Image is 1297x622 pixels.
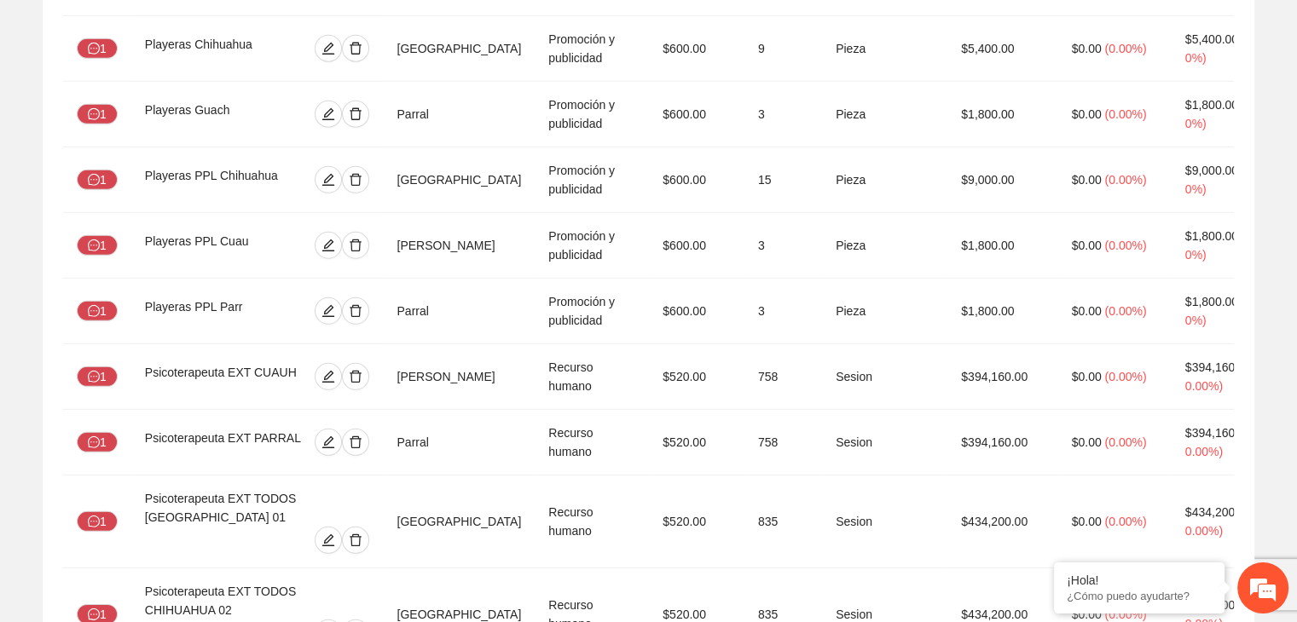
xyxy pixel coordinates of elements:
div: Playeras Guach [145,101,273,128]
span: edit [316,533,341,547]
td: 3 [744,213,822,279]
button: message1 [77,235,118,256]
button: edit [315,297,342,325]
span: $0.00 [1072,435,1102,449]
span: delete [343,304,368,318]
span: edit [316,107,341,121]
button: edit [315,35,342,62]
td: $9,000.00 [947,147,1057,213]
span: delete [343,107,368,121]
span: edit [316,370,341,383]
button: edit [315,527,342,554]
button: message1 [77,301,118,321]
div: Playeras PPL Chihuahua [145,166,297,193]
span: $0.00 [1072,107,1102,121]
td: 9 [744,16,822,82]
span: message [88,174,100,187]
span: message [88,436,100,450]
td: Promoción y publicidad [535,147,649,213]
div: Psicoterapeuta EXT TODOS CHIHUAHUA 02 [145,582,370,619]
button: delete [342,429,369,456]
span: edit [316,435,341,449]
span: message [88,43,100,56]
span: message [88,515,100,529]
td: Parral [383,279,535,344]
button: edit [315,232,342,259]
p: ¿Cómo puedo ayudarte? [1067,590,1212,602]
button: delete [342,363,369,390]
td: $600.00 [649,16,744,82]
td: $394,160.00 [947,344,1057,410]
span: $0.00 [1072,239,1102,252]
td: $5,400.00 [947,16,1057,82]
td: $600.00 [649,82,744,147]
div: Playeras PPL Parr [145,297,279,325]
span: $9,000.00 [1185,164,1238,177]
span: message [88,371,100,384]
div: Playeras Chihuahua [145,35,284,62]
td: [GEOGRAPHIC_DATA] [383,147,535,213]
td: Sesion [822,344,947,410]
span: delete [343,239,368,252]
button: delete [342,297,369,325]
span: ( 0.00% ) [1104,515,1146,528]
td: [PERSON_NAME] [383,213,535,279]
button: edit [315,363,342,390]
button: message1 [77,366,118,387]
span: edit [316,239,341,252]
td: [GEOGRAPHIC_DATA] [383,475,535,568]
button: delete [342,232,369,259]
div: Psicoterapeuta EXT CUAUH [145,363,306,390]
span: message [88,305,100,319]
button: delete [342,101,369,128]
span: delete [343,173,368,187]
span: ( 0.00% ) [1104,42,1146,55]
td: [GEOGRAPHIC_DATA] [383,16,535,82]
div: Playeras PPL Cuau [145,232,282,259]
span: ( 0.00% ) [1104,239,1146,252]
td: Sesion [822,475,947,568]
span: Estamos en línea. [99,210,235,382]
button: message1 [77,432,118,452]
td: 3 [744,279,822,344]
td: $520.00 [649,475,744,568]
td: $600.00 [649,147,744,213]
td: $520.00 [649,344,744,410]
td: 835 [744,475,822,568]
span: $394,160.00 [1185,360,1252,374]
td: [PERSON_NAME] [383,344,535,410]
td: $600.00 [649,213,744,279]
span: edit [316,173,341,187]
button: message1 [77,511,118,532]
span: $1,800.00 [1185,295,1238,308]
td: Pieza [822,16,947,82]
span: message [88,108,100,122]
span: $1,800.00 [1185,229,1238,243]
span: ( 0.00% ) [1104,107,1146,121]
span: delete [343,370,368,383]
button: delete [342,35,369,62]
td: $394,160.00 [947,410,1057,475]
td: Pieza [822,147,947,213]
div: Minimizar ventana de chat en vivo [280,9,321,49]
button: message1 [77,170,118,190]
span: ( 0.00% ) [1104,608,1146,621]
td: 758 [744,410,822,475]
span: $434,200.00 [1185,505,1252,519]
td: $1,800.00 [947,213,1057,279]
td: Pieza [822,279,947,344]
td: $434,200.00 [947,475,1057,568]
td: 758 [744,344,822,410]
span: $0.00 [1072,42,1102,55]
td: Promoción y publicidad [535,279,649,344]
span: $0.00 [1072,304,1102,318]
td: Promoción y publicidad [535,82,649,147]
button: message1 [77,38,118,59]
span: message [88,608,100,622]
td: Recurso humano [535,475,649,568]
td: 3 [744,82,822,147]
td: 15 [744,147,822,213]
div: Psicoterapeuta EXT TODOS [GEOGRAPHIC_DATA] 01 [145,489,370,527]
span: delete [343,42,368,55]
span: ( 0.00% ) [1104,435,1146,449]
